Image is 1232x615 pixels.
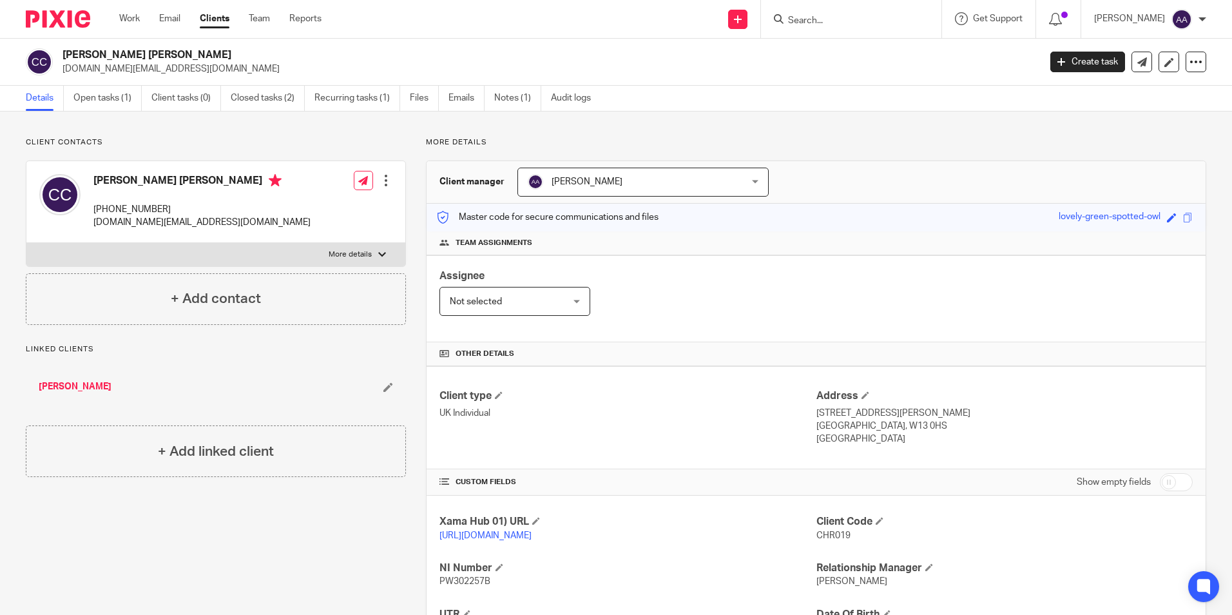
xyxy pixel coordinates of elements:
img: svg%3E [26,48,53,75]
span: Assignee [439,271,485,281]
a: Team [249,12,270,25]
h4: + Add linked client [158,442,274,462]
h4: Client Code [816,515,1193,529]
h4: Address [816,389,1193,403]
span: PW302257B [439,577,490,586]
a: [URL][DOMAIN_NAME] [439,531,532,540]
a: Open tasks (1) [73,86,142,111]
input: Search [787,15,903,27]
a: Email [159,12,180,25]
a: Details [26,86,64,111]
span: [PERSON_NAME] [816,577,887,586]
span: Not selected [450,297,502,306]
p: Client contacts [26,137,406,148]
h4: + Add contact [171,289,261,309]
p: [GEOGRAPHIC_DATA], W13 0HS [816,420,1193,433]
a: Notes (1) [494,86,541,111]
img: Pixie [26,10,90,28]
p: [GEOGRAPHIC_DATA] [816,433,1193,445]
span: Team assignments [456,238,532,248]
a: Reports [289,12,322,25]
img: svg%3E [1171,9,1192,30]
img: svg%3E [528,174,543,190]
h4: [PERSON_NAME] [PERSON_NAME] [93,174,311,190]
p: [PHONE_NUMBER] [93,203,311,216]
p: UK Individual [439,407,816,420]
a: Create task [1050,52,1125,72]
span: [PERSON_NAME] [552,177,622,186]
h4: Xama Hub 01) URL [439,515,816,529]
h4: Relationship Manager [816,561,1193,575]
h4: Client type [439,389,816,403]
a: Files [410,86,439,111]
a: Recurring tasks (1) [314,86,400,111]
a: Closed tasks (2) [231,86,305,111]
p: [PERSON_NAME] [1094,12,1165,25]
i: Primary [269,174,282,187]
p: [DOMAIN_NAME][EMAIL_ADDRESS][DOMAIN_NAME] [63,63,1031,75]
h4: CUSTOM FIELDS [439,477,816,487]
div: lovely-green-spotted-owl [1059,210,1160,225]
a: Emails [448,86,485,111]
p: Master code for secure communications and files [436,211,659,224]
h4: NI Number [439,561,816,575]
a: Work [119,12,140,25]
p: More details [329,249,372,260]
label: Show empty fields [1077,476,1151,489]
h2: [PERSON_NAME] [PERSON_NAME] [63,48,837,62]
p: More details [426,137,1206,148]
a: Clients [200,12,229,25]
p: [DOMAIN_NAME][EMAIL_ADDRESS][DOMAIN_NAME] [93,216,311,229]
a: Audit logs [551,86,601,111]
a: [PERSON_NAME] [39,380,111,393]
span: CHR019 [816,531,851,540]
p: [STREET_ADDRESS][PERSON_NAME] [816,407,1193,420]
h3: Client manager [439,175,505,188]
p: Linked clients [26,344,406,355]
a: Client tasks (0) [151,86,221,111]
span: Get Support [973,14,1023,23]
span: Other details [456,349,514,359]
img: svg%3E [39,174,81,215]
